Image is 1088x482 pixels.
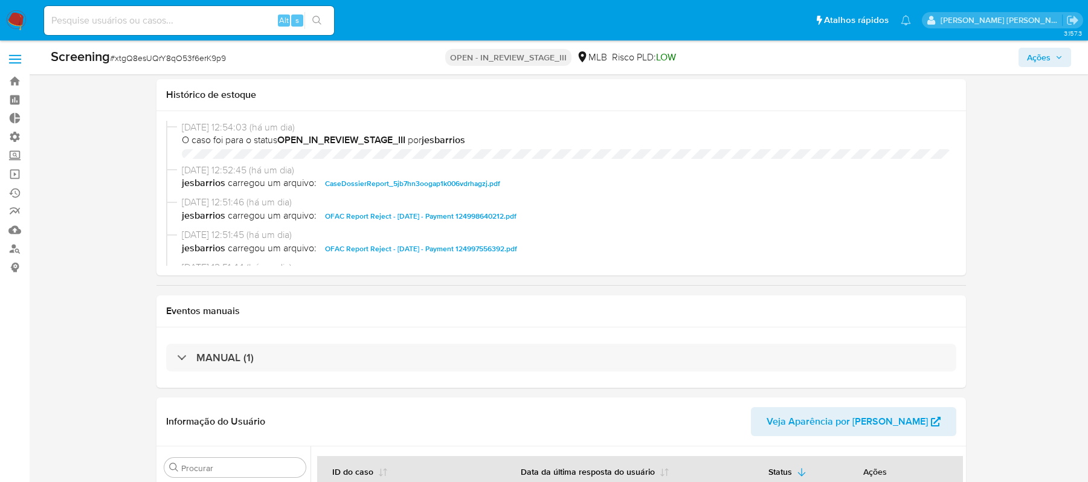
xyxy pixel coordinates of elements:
[110,52,226,64] span: # xtgQ8esUQrY8qO53f6erK9p9
[824,14,889,27] span: Atalhos rápidos
[44,13,334,28] input: Pesquise usuários ou casos...
[319,176,506,191] button: CaseDossierReport_5jb7hn3oogap1k006vdrhagzj.pdf
[941,14,1063,26] p: sergina.neta@mercadolivre.com
[166,416,265,428] h1: Informação do Usuário
[656,50,676,64] span: LOW
[182,164,951,177] span: [DATE] 12:52:45 (há um dia)
[182,121,951,134] span: [DATE] 12:54:03 (há um dia)
[182,228,951,242] span: [DATE] 12:51:45 (há um dia)
[182,133,951,147] span: O caso foi para o status por
[279,14,289,26] span: Alt
[422,133,465,147] b: jesbarrios
[166,344,956,371] div: MANUAL (1)
[181,463,301,474] input: Procurar
[51,47,110,66] b: Screening
[325,242,517,256] span: OFAC Report Reject - [DATE] - Payment 124997556392.pdf
[319,209,523,223] button: OFAC Report Reject - [DATE] - Payment 124998640212.pdf
[445,49,571,66] p: OPEN - IN_REVIEW_STAGE_III
[182,209,225,223] b: jesbarrios
[1019,48,1071,67] button: Ações
[1066,14,1079,27] a: Sair
[325,176,500,191] span: CaseDossierReport_5jb7hn3oogap1k006vdrhagzj.pdf
[166,89,956,101] h1: Histórico de estoque
[751,407,956,436] button: Veja Aparência por [PERSON_NAME]
[196,351,254,364] h3: MANUAL (1)
[169,463,179,472] button: Procurar
[228,209,317,223] span: carregou um arquivo:
[277,133,405,147] b: OPEN_IN_REVIEW_STAGE_III
[228,242,317,256] span: carregou um arquivo:
[612,51,676,64] span: Risco PLD:
[325,209,517,223] span: OFAC Report Reject - [DATE] - Payment 124998640212.pdf
[228,176,317,191] span: carregou um arquivo:
[182,242,225,256] b: jesbarrios
[295,14,299,26] span: s
[182,261,951,274] span: [DATE] 12:51:44 (há um dia)
[576,51,607,64] div: MLB
[767,407,928,436] span: Veja Aparência por [PERSON_NAME]
[166,305,956,317] h1: Eventos manuais
[304,12,329,29] button: search-icon
[319,242,523,256] button: OFAC Report Reject - [DATE] - Payment 124997556392.pdf
[1027,48,1051,67] span: Ações
[182,176,225,191] b: jesbarrios
[901,15,911,25] a: Notificações
[182,196,951,209] span: [DATE] 12:51:46 (há um dia)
